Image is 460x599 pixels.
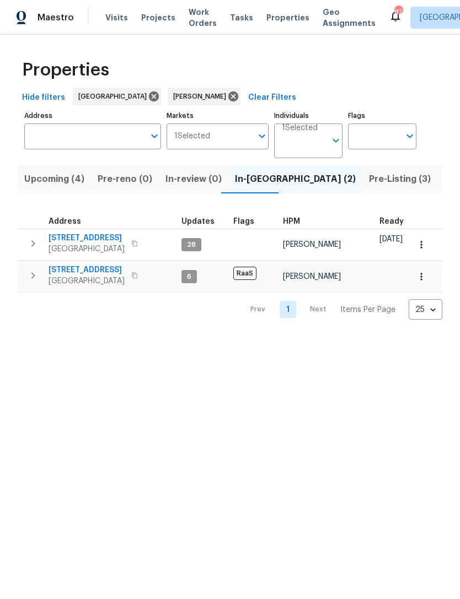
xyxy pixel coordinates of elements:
[73,88,161,105] div: [GEOGRAPHIC_DATA]
[78,91,151,102] span: [GEOGRAPHIC_DATA]
[379,218,404,225] span: Ready
[274,112,343,119] label: Individuals
[402,128,418,144] button: Open
[323,7,376,29] span: Geo Assignments
[233,218,254,225] span: Flags
[244,88,301,108] button: Clear Filters
[168,88,240,105] div: [PERSON_NAME]
[409,295,442,324] div: 25
[141,12,175,23] span: Projects
[49,276,125,287] span: [GEOGRAPHIC_DATA]
[181,218,215,225] span: Updates
[49,218,81,225] span: Address
[240,299,442,320] nav: Pagination Navigation
[233,267,256,280] span: RaaS
[254,128,270,144] button: Open
[369,171,431,187] span: Pre-Listing (3)
[283,218,300,225] span: HPM
[283,273,341,280] span: [PERSON_NAME]
[379,235,403,243] span: [DATE]
[379,218,414,225] div: Earliest renovation start date (first business day after COE or Checkout)
[189,7,217,29] span: Work Orders
[283,241,341,249] span: [PERSON_NAME]
[183,272,196,282] span: 6
[98,171,152,187] span: Pre-reno (0)
[340,304,395,315] p: Items Per Page
[22,91,65,105] span: Hide filters
[328,133,344,148] button: Open
[38,12,74,23] span: Maestro
[248,91,296,105] span: Clear Filters
[18,88,69,108] button: Hide filters
[348,112,416,119] label: Flags
[147,128,162,144] button: Open
[49,244,125,255] span: [GEOGRAPHIC_DATA]
[394,7,402,18] div: 87
[280,301,296,318] a: Goto page 1
[183,240,200,250] span: 28
[22,64,109,75] span: Properties
[49,265,125,276] span: [STREET_ADDRESS]
[235,171,356,187] span: In-[GEOGRAPHIC_DATA] (2)
[174,132,210,141] span: 1 Selected
[24,112,161,119] label: Address
[173,91,231,102] span: [PERSON_NAME]
[282,123,318,133] span: 1 Selected
[24,171,84,187] span: Upcoming (4)
[165,171,222,187] span: In-review (0)
[167,112,269,119] label: Markets
[266,12,309,23] span: Properties
[49,233,125,244] span: [STREET_ADDRESS]
[230,14,253,21] span: Tasks
[105,12,128,23] span: Visits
